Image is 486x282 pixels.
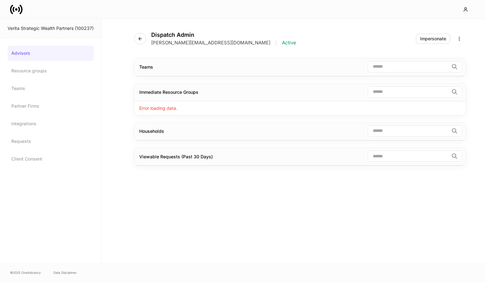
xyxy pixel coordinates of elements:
[8,81,94,96] a: Teams
[139,64,153,70] div: Teams
[151,31,296,38] h4: Dispatch Admin
[53,270,77,275] a: Data Disclaimer
[420,37,446,41] div: Impersonate
[8,46,94,61] a: Advisors
[8,134,94,149] a: Requests
[139,154,213,160] div: Viewable Requests (Past 30 Days)
[8,25,94,31] div: Verita Strategic Wealth Partners (100237)
[8,63,94,78] a: Resource groups
[10,270,41,275] span: © 2025 OneAdvisory
[275,40,277,46] p: |
[139,89,198,95] div: Immediate Resource Groups
[8,99,94,114] a: Partner Firms
[139,105,177,111] p: Error loading data.
[151,40,270,46] p: [PERSON_NAME][EMAIL_ADDRESS][DOMAIN_NAME]
[416,34,450,44] button: Impersonate
[282,40,296,46] p: Active
[8,151,94,166] a: Client Consent
[8,116,94,131] a: Integrations
[139,128,164,134] div: Households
